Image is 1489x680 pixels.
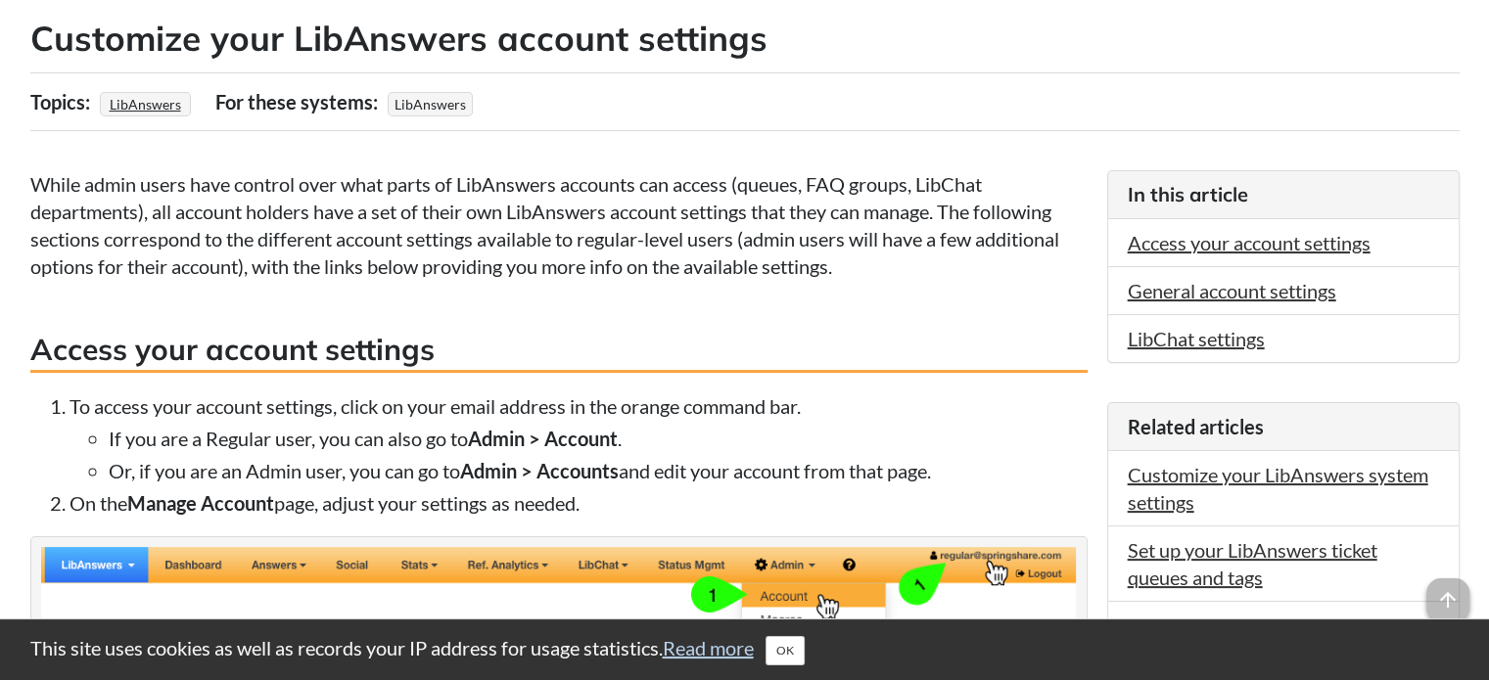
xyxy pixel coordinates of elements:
[30,170,1088,280] p: While admin users have control over what parts of LibAnswers accounts can access (queues, FAQ gro...
[1128,279,1336,302] a: General account settings
[1128,613,1389,664] a: Customize your LibInsight user account settings
[1128,327,1265,350] a: LibChat settings
[30,15,1460,63] h2: Customize your LibAnswers account settings
[663,636,754,659] a: Read more
[1128,231,1371,254] a: Access your account settings
[1128,181,1439,208] h3: In this article
[109,425,1088,452] li: If you are a Regular user, you can also go to .
[468,427,618,450] strong: Admin > Account
[70,392,1088,484] li: To access your account settings, click on your email address in the orange command bar.
[30,329,1088,373] h3: Access your account settings
[460,459,619,482] strong: Admin > Accounts
[127,491,274,515] strong: Manage Account
[107,90,184,118] a: LibAnswers
[109,457,1088,484] li: Or, if you are an Admin user, you can go to and edit your account from that page.
[1426,580,1469,604] a: arrow_upward
[30,83,95,120] div: Topics:
[215,83,383,120] div: For these systems:
[70,489,1088,517] li: On the page, adjust your settings as needed.
[1426,578,1469,621] span: arrow_upward
[766,636,805,665] button: Close
[1128,538,1377,589] a: Set up your LibAnswers ticket queues and tags
[1128,463,1428,514] a: Customize your LibAnswers system settings
[1128,415,1264,438] span: Related articles
[11,634,1479,665] div: This site uses cookies as well as records your IP address for usage statistics.
[388,92,473,116] span: LibAnswers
